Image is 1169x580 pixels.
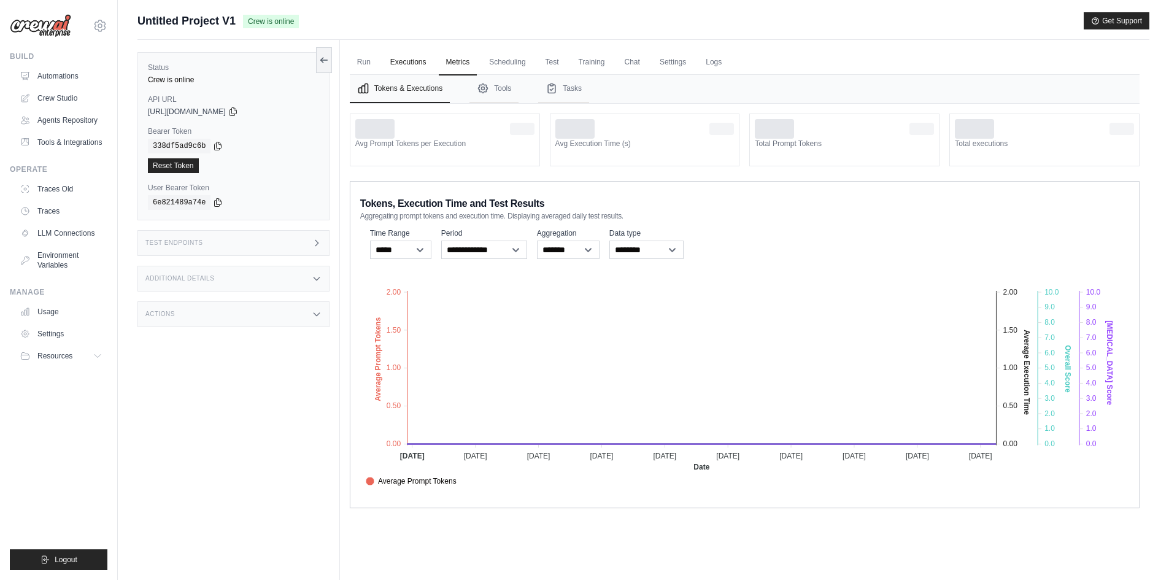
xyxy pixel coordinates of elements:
tspan: 2.00 [387,288,401,296]
tspan: [DATE] [400,452,425,460]
img: Logo [10,14,71,37]
a: Usage [15,302,107,322]
a: Settings [15,324,107,344]
a: Metrics [439,50,477,75]
label: Aggregation [537,228,600,238]
tspan: [DATE] [464,452,487,460]
label: User Bearer Token [148,183,319,193]
tspan: [DATE] [653,452,676,460]
a: Scheduling [482,50,533,75]
tspan: 3.0 [1086,394,1097,403]
text: Overall Score [1063,345,1072,393]
label: Period [441,228,527,238]
div: Manage [10,287,107,297]
nav: Tabs [350,75,1140,103]
tspan: 0.0 [1086,439,1097,448]
tspan: 6.0 [1044,349,1055,357]
a: Run [350,50,378,75]
button: Tasks [538,75,589,103]
h3: Test Endpoints [145,239,203,247]
button: Resources [15,346,107,366]
tspan: 4.0 [1044,379,1055,387]
span: Tokens, Execution Time and Test Results [360,196,545,211]
span: Untitled Project V1 [137,12,236,29]
label: Bearer Token [148,126,319,136]
tspan: [DATE] [716,452,739,460]
a: Agents Repository [15,110,107,130]
text: Date [693,463,709,471]
code: 6e821489a74e [148,195,210,210]
span: Aggregating prompt tokens and execution time. Displaying averaged daily test results. [360,211,623,221]
dt: Total executions [955,139,1134,149]
span: [URL][DOMAIN_NAME] [148,107,226,117]
tspan: 1.00 [1003,363,1017,372]
div: Build [10,52,107,61]
tspan: 1.0 [1086,424,1097,433]
tspan: 0.00 [1003,439,1017,448]
tspan: 7.0 [1044,333,1055,342]
tspan: 0.00 [387,439,401,448]
tspan: 9.0 [1044,303,1055,311]
a: LLM Connections [15,223,107,243]
tspan: 7.0 [1086,333,1097,342]
a: Automations [15,66,107,86]
h3: Additional Details [145,275,214,282]
tspan: 1.00 [387,363,401,372]
tspan: 5.0 [1044,363,1055,372]
tspan: 0.0 [1044,439,1055,448]
tspan: 6.0 [1086,349,1097,357]
a: Tools & Integrations [15,133,107,152]
tspan: [DATE] [843,452,866,460]
tspan: [DATE] [527,452,550,460]
a: Traces [15,201,107,221]
text: [MEDICAL_DATA] Score [1105,320,1114,405]
text: Average Prompt Tokens [373,317,382,401]
a: Chat [617,50,647,75]
iframe: Chat Widget [1108,521,1169,580]
a: Environment Variables [15,246,107,275]
a: Crew Studio [15,88,107,108]
a: Executions [383,50,434,75]
div: Crew is online [148,75,319,85]
div: Operate [10,164,107,174]
span: Crew is online [243,15,299,28]
tspan: 4.0 [1086,379,1097,387]
tspan: 0.50 [387,401,401,410]
a: Reset Token [148,158,199,173]
span: Resources [37,351,72,361]
label: Time Range [370,228,431,238]
span: Average Prompt Tokens [366,476,457,487]
tspan: 1.50 [1003,326,1017,334]
button: Tokens & Executions [350,75,450,103]
tspan: 3.0 [1044,394,1055,403]
tspan: [DATE] [779,452,803,460]
code: 338df5ad9c6b [148,139,210,153]
dt: Total Prompt Tokens [755,139,934,149]
a: Settings [652,50,693,75]
button: Get Support [1084,12,1149,29]
text: Average Execution Time [1022,330,1030,415]
label: Status [148,63,319,72]
tspan: 8.0 [1086,318,1097,327]
dt: Avg Prompt Tokens per Execution [355,139,534,149]
tspan: 2.0 [1044,409,1055,418]
tspan: 2.00 [1003,288,1017,296]
button: Logout [10,549,107,570]
tspan: 5.0 [1086,363,1097,372]
tspan: 10.0 [1044,288,1059,296]
tspan: 2.0 [1086,409,1097,418]
h3: Actions [145,311,175,318]
tspan: [DATE] [906,452,929,460]
tspan: 1.0 [1044,424,1055,433]
a: Test [538,50,566,75]
label: Data type [609,228,684,238]
tspan: 9.0 [1086,303,1097,311]
a: Logs [698,50,729,75]
tspan: 10.0 [1086,288,1101,296]
tspan: 8.0 [1044,318,1055,327]
tspan: 0.50 [1003,401,1017,410]
tspan: [DATE] [969,452,992,460]
tspan: [DATE] [590,452,613,460]
a: Traces Old [15,179,107,199]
